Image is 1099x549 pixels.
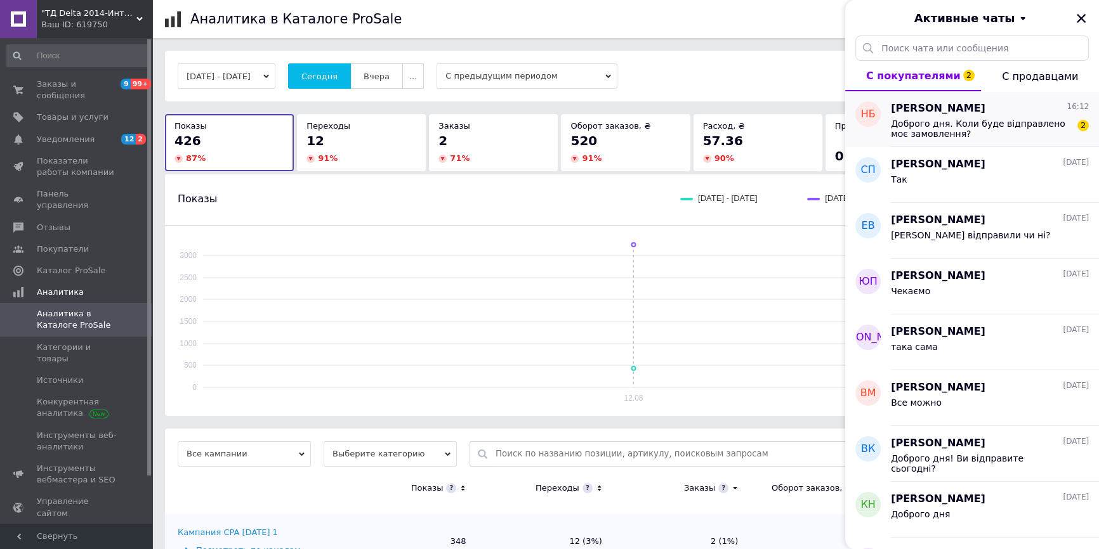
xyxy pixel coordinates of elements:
span: Расход, ₴ [703,121,745,131]
span: Панель управления [37,188,117,211]
text: 1000 [180,339,197,348]
span: Доброго дня. Коли буде відправлено моє замовлення? [891,119,1071,139]
span: С предыдущим периодом [437,63,617,89]
text: 12.08 [624,394,643,403]
button: ЮП[PERSON_NAME][DATE]Чекаємо [845,259,1099,314]
span: Так [891,174,907,184]
button: Вчера [350,63,403,89]
span: "ТД Delta 2014-Интернет магазин" Все для сварочных работ [41,8,136,19]
span: НБ [860,107,875,122]
span: Чекаємо [891,286,930,296]
span: Переходы [306,121,350,131]
span: [DATE] [1063,492,1089,503]
span: Оборот заказов, ₴ [570,121,650,131]
span: Управление сайтом [37,496,117,519]
button: ВМ[PERSON_NAME][DATE]Все можно [845,370,1099,426]
text: 1500 [180,317,197,326]
button: Сегодня [288,63,351,89]
span: Вчера [364,72,390,81]
button: Закрыть [1074,11,1089,26]
button: С продавцами [981,61,1099,91]
div: Ваш ID: 619750 [41,19,152,30]
button: [PERSON_NAME][PERSON_NAME][DATE]така сама [845,314,1099,370]
span: Каталог ProSale [37,265,105,276]
span: СП [860,163,875,178]
span: Аналитика [37,287,84,298]
text: 500 [184,361,197,370]
span: Отзывы [37,222,70,233]
span: Выберите категорию [324,441,457,467]
span: Заказы [438,121,470,131]
div: Оборот заказов, ₴ [772,482,852,494]
span: 2 [136,134,146,145]
input: Поиск по названию позиции, артикулу, поисковым запросам [496,442,1067,466]
text: 0 [192,383,197,392]
button: СП[PERSON_NAME][DATE]Так [845,147,1099,203]
button: [DATE] - [DATE] [178,63,275,89]
span: 12 [121,134,136,145]
span: [DATE] [1063,380,1089,391]
text: 2000 [180,295,197,304]
div: Показы [411,482,444,494]
span: 91 % [318,153,338,163]
button: ВК[PERSON_NAME][DATE]Доброго дня! Ви відправите сьогодні? [845,426,1099,482]
span: ЕВ [861,219,874,233]
span: 2 [438,133,447,148]
span: 426 [174,133,201,148]
span: Инструменты веб-аналитики [37,430,117,453]
span: ВК [861,442,875,456]
span: 9 [121,79,131,89]
span: Доброго дня! Ви відправите сьогодні? [891,453,1071,474]
button: КН[PERSON_NAME][DATE]Доброго дня [845,482,1099,538]
h1: Аналитика в Каталоге ProSale [190,11,402,27]
span: [PERSON_NAME] відправили чи ні? [891,230,1050,240]
span: Аналитика в Каталоге ProSale [37,308,117,331]
span: [PERSON_NAME] [891,380,985,395]
span: С продавцами [1002,70,1078,82]
span: 90 % [714,153,734,163]
span: 0 [835,148,844,164]
button: НБ[PERSON_NAME]16:12Доброго дня. Коли буде відправлено моє замовлення?2 [845,91,1099,147]
span: ЮП [859,274,877,289]
span: 99+ [131,79,152,89]
span: 12 [306,133,324,148]
span: Доброго дня [891,509,950,519]
span: Активные чаты [914,10,1015,27]
span: 2 [1077,120,1089,131]
span: 71 % [450,153,470,163]
text: 3000 [180,251,197,260]
span: КН [860,498,875,512]
span: 2 [963,70,975,81]
span: Конкурентная аналитика [37,396,117,419]
span: Показы [178,192,217,206]
div: Переходы [536,482,579,494]
span: С покупателями [866,70,961,82]
span: 91 % [582,153,602,163]
span: 57.36 [703,133,743,148]
span: ... [409,72,417,81]
span: 16:12 [1067,101,1089,112]
button: ... [402,63,424,89]
span: Покупатели [37,243,89,255]
span: [PERSON_NAME] [891,101,985,116]
span: [PERSON_NAME] [891,492,985,507]
span: 87 % [186,153,206,163]
span: [PERSON_NAME] [891,213,985,228]
span: [DATE] [1063,325,1089,335]
span: така сама [891,342,938,352]
span: Заказы и сообщения [37,79,117,101]
span: [DATE] [1063,269,1089,280]
input: Поиск [6,44,149,67]
button: Активные чаты [881,10,1063,27]
span: 520 [570,133,597,148]
span: [DATE] [1063,213,1089,224]
span: Товары и услуги [37,112,109,123]
input: Поиск чата или сообщения [855,36,1089,61]
span: Все можно [891,397,942,408]
text: 2500 [180,273,197,282]
span: [PERSON_NAME] [891,325,985,339]
span: [PERSON_NAME] [826,330,911,345]
span: [DATE] [1063,157,1089,168]
span: [PERSON_NAME] [891,157,985,172]
span: Показатели работы компании [37,155,117,178]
